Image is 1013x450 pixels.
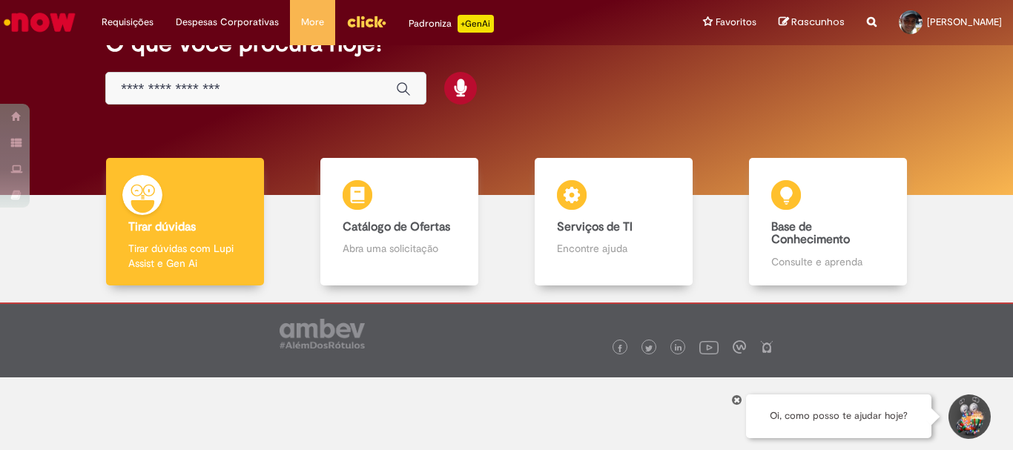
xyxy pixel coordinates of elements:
span: More [301,15,324,30]
h2: O que você procura hoje? [105,30,908,56]
a: Rascunhos [779,16,845,30]
img: logo_footer_facebook.png [616,345,624,352]
p: +GenAi [458,15,494,33]
p: Encontre ajuda [557,241,670,256]
span: Despesas Corporativas [176,15,279,30]
span: Favoritos [716,15,756,30]
a: Catálogo de Ofertas Abra uma solicitação [292,158,506,286]
p: Tirar dúvidas com Lupi Assist e Gen Ai [128,241,241,271]
b: Base de Conhecimento [771,219,850,248]
div: Oi, como posso te ajudar hoje? [746,394,931,438]
button: Iniciar Conversa de Suporte [946,394,991,439]
img: logo_footer_linkedin.png [675,344,682,353]
a: Serviços de TI Encontre ajuda [506,158,721,286]
img: logo_footer_workplace.png [733,340,746,354]
span: [PERSON_NAME] [927,16,1002,28]
a: Tirar dúvidas Tirar dúvidas com Lupi Assist e Gen Ai [78,158,292,286]
div: Padroniza [409,15,494,33]
img: click_logo_yellow_360x200.png [346,10,386,33]
b: Tirar dúvidas [128,219,196,234]
p: Abra uma solicitação [343,241,455,256]
b: Catálogo de Ofertas [343,219,450,234]
img: logo_footer_twitter.png [645,345,653,352]
b: Serviços de TI [557,219,633,234]
p: Consulte e aprenda [771,254,884,269]
img: logo_footer_ambev_rotulo_gray.png [280,319,365,348]
span: Requisições [102,15,154,30]
img: logo_footer_youtube.png [699,337,719,357]
a: Base de Conhecimento Consulte e aprenda [721,158,935,286]
span: Rascunhos [791,15,845,29]
img: logo_footer_naosei.png [760,340,773,354]
img: ServiceNow [1,7,78,37]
